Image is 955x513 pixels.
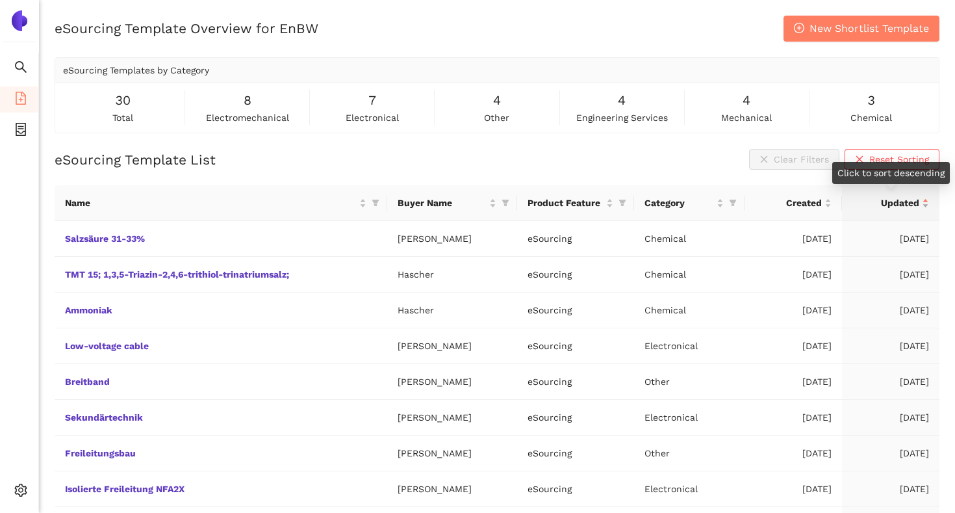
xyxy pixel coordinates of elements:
td: [PERSON_NAME] [387,221,517,257]
span: filter [502,199,509,207]
span: 4 [743,90,750,111]
td: Electronical [634,471,745,507]
th: this column's title is Category,this column is sortable [634,185,745,221]
td: Electronical [634,328,745,364]
td: [DATE] [745,400,842,436]
td: [PERSON_NAME] [387,436,517,471]
span: 7 [368,90,376,111]
td: eSourcing [517,328,634,364]
span: 4 [618,90,626,111]
th: this column's title is Created,this column is sortable [745,185,842,221]
span: filter [372,199,379,207]
th: this column's title is Buyer Name,this column is sortable [387,185,517,221]
span: Name [65,196,357,210]
td: [DATE] [842,364,939,400]
td: Hascher [387,293,517,328]
span: Updated [852,196,919,210]
span: close [855,155,864,165]
span: New Shortlist Template [809,20,929,36]
span: Product Feature [528,196,604,210]
th: this column's title is Name,this column is sortable [55,185,387,221]
td: Chemical [634,257,745,293]
td: [DATE] [745,436,842,471]
button: closeClear Filters [749,149,839,170]
td: Other [634,436,745,471]
td: [DATE] [842,400,939,436]
span: plus-circle [794,23,804,35]
span: filter [726,193,739,213]
div: Click to sort descending [832,162,950,184]
td: Other [634,364,745,400]
td: eSourcing [517,471,634,507]
span: filter [369,193,382,213]
span: eSourcing Templates by Category [63,65,209,75]
h2: eSourcing Template List [55,150,216,169]
td: [DATE] [745,293,842,328]
td: [DATE] [745,364,842,400]
td: Electronical [634,400,745,436]
span: engineering services [576,111,668,125]
td: [DATE] [745,471,842,507]
h2: eSourcing Template Overview for EnBW [55,19,318,38]
th: this column's title is Product Feature,this column is sortable [517,185,634,221]
span: Created [755,196,822,210]
span: filter [729,199,737,207]
td: eSourcing [517,400,634,436]
span: electronical [346,111,399,125]
span: setting [14,479,27,505]
td: [PERSON_NAME] [387,364,517,400]
span: Reset Sorting [869,152,929,166]
span: 3 [867,90,875,111]
td: [DATE] [745,221,842,257]
button: closeReset Sorting [845,149,939,170]
span: electromechanical [206,111,289,125]
span: total [112,111,133,125]
td: Hascher [387,257,517,293]
img: Logo [9,10,30,31]
span: 30 [115,90,131,111]
span: 8 [244,90,251,111]
td: [DATE] [842,293,939,328]
span: filter [499,193,512,213]
td: eSourcing [517,293,634,328]
span: container [14,118,27,144]
td: Chemical [634,221,745,257]
td: [DATE] [745,328,842,364]
span: file-add [14,87,27,113]
td: eSourcing [517,364,634,400]
td: eSourcing [517,221,634,257]
td: [DATE] [745,257,842,293]
td: Chemical [634,293,745,328]
span: chemical [850,111,892,125]
td: [DATE] [842,257,939,293]
span: other [484,111,509,125]
td: eSourcing [517,436,634,471]
span: filter [618,199,626,207]
td: [DATE] [842,328,939,364]
td: eSourcing [517,257,634,293]
td: [PERSON_NAME] [387,400,517,436]
td: [DATE] [842,471,939,507]
span: Buyer Name [398,196,487,210]
span: 4 [493,90,501,111]
span: filter [616,193,629,213]
span: search [14,56,27,82]
td: [DATE] [842,436,939,471]
span: Category [644,196,714,210]
td: [PERSON_NAME] [387,328,517,364]
button: plus-circleNew Shortlist Template [783,16,939,42]
td: [PERSON_NAME] [387,471,517,507]
td: [DATE] [842,221,939,257]
span: mechanical [721,111,772,125]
